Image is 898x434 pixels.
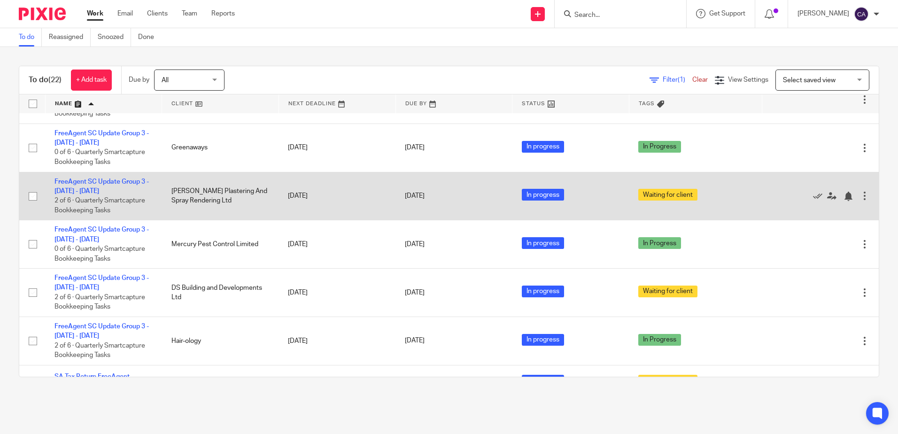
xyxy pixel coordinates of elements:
span: In Progress [638,237,681,249]
a: SA Tax Return FreeAgent [54,373,130,380]
span: Filter [663,77,692,83]
td: Hair-ology [162,317,279,365]
td: [DATE] [279,317,395,365]
span: Waiting for client [638,189,697,201]
span: In progress [522,286,564,297]
span: In progress [522,189,564,201]
td: Greenaways [162,124,279,172]
span: In progress [522,141,564,153]
span: In progress [522,334,564,346]
span: [DATE] [405,289,425,296]
a: Clients [147,9,168,18]
span: Waiting for client [638,286,697,297]
span: (22) [48,76,62,84]
img: Pixie [19,8,66,20]
td: [PERSON_NAME] Plastering And Spray Rendering Ltd [162,172,279,220]
a: FreeAgent SC Update Group 3 - [DATE] - [DATE] [54,178,149,194]
a: To do [19,28,42,46]
span: 2 of 6 · Quarterly Smartcapture Bookkeeping Tasks [54,197,145,214]
a: Team [182,9,197,18]
td: [DATE] [279,365,395,398]
a: Clear [692,77,708,83]
td: DS Building and Developments Ltd [162,269,279,317]
a: Email [117,9,133,18]
span: 0 of 6 · Quarterly Smartcapture Bookkeeping Tasks [54,149,145,166]
span: [DATE] [405,338,425,344]
span: 2 of 6 · Quarterly Smartcapture Bookkeeping Tasks [54,342,145,359]
span: View Settings [728,77,768,83]
span: All [162,77,169,84]
span: 0 of 6 · Quarterly Smartcapture Bookkeeping Tasks [54,246,145,262]
span: [DATE] [405,145,425,151]
td: Mercury Pest Control Limited [162,220,279,269]
td: AM Pressure Washing [162,365,279,398]
a: FreeAgent SC Update Group 3 - [DATE] - [DATE] [54,275,149,291]
span: Tags [639,101,655,106]
td: [DATE] [279,172,395,220]
input: Search [573,11,658,20]
p: Due by [129,75,149,85]
span: In progress [522,375,564,387]
span: In progress [522,237,564,249]
td: [DATE] [279,269,395,317]
a: + Add task [71,70,112,91]
span: [DATE] [405,193,425,199]
a: Work [87,9,103,18]
a: FreeAgent SC Update Group 3 - [DATE] - [DATE] [54,130,149,146]
span: In Progress [638,141,681,153]
td: [DATE] [279,220,395,269]
span: (1) [678,77,685,83]
a: Reports [211,9,235,18]
a: Reassigned [49,28,91,46]
span: Select saved view [783,77,836,84]
img: svg%3E [854,7,869,22]
a: FreeAgent SC Update Group 3 - [DATE] - [DATE] [54,226,149,242]
span: Get Support [709,10,745,17]
span: [DATE] [405,241,425,248]
span: 2 of 6 · Quarterly Smartcapture Bookkeeping Tasks [54,294,145,310]
td: [DATE] [279,124,395,172]
a: Done [138,28,161,46]
h1: To do [29,75,62,85]
span: Waiting for client [638,375,697,387]
a: FreeAgent SC Update Group 3 - [DATE] - [DATE] [54,323,149,339]
a: Snoozed [98,28,131,46]
span: In Progress [638,334,681,346]
p: [PERSON_NAME] [797,9,849,18]
a: Mark as done [813,191,827,201]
